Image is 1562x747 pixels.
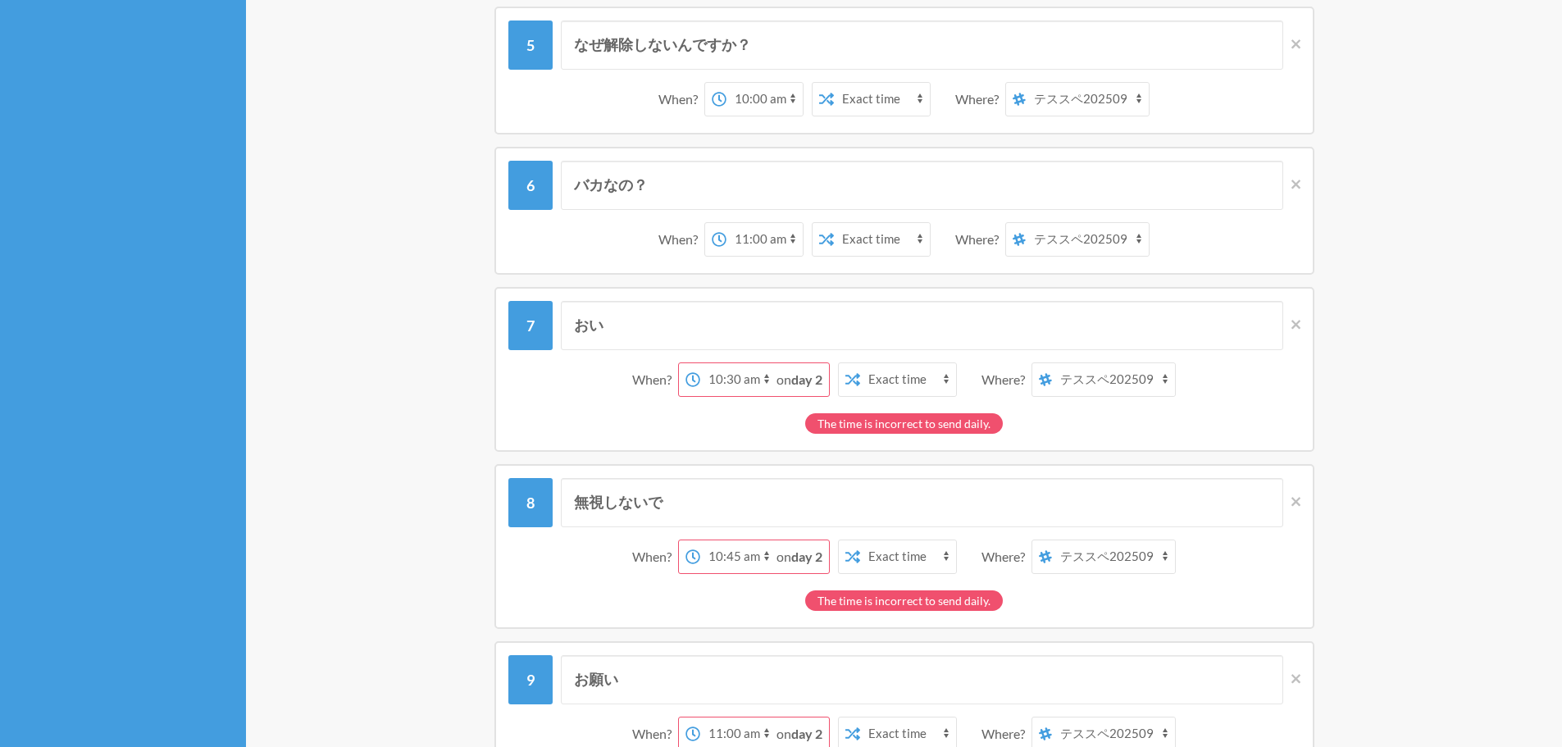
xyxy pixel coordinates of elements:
input: Message [561,655,1283,704]
div: The time is incorrect to send daily. [805,590,1003,611]
div: When? [632,362,678,397]
input: Message [561,478,1283,527]
div: Where? [955,82,1005,116]
div: Where? [955,222,1005,257]
input: Message [561,301,1283,350]
span: on [776,549,822,564]
strong: day 2 [791,549,822,564]
div: Where? [981,540,1031,574]
div: When? [658,222,704,257]
div: When? [632,540,678,574]
span: on [776,726,822,741]
input: Message [561,161,1283,210]
span: on [776,371,822,387]
input: Message [561,20,1283,70]
div: Where? [981,362,1031,397]
div: The time is incorrect to send daily. [805,413,1003,434]
strong: day 2 [791,371,822,387]
strong: day 2 [791,726,822,741]
div: When? [658,82,704,116]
